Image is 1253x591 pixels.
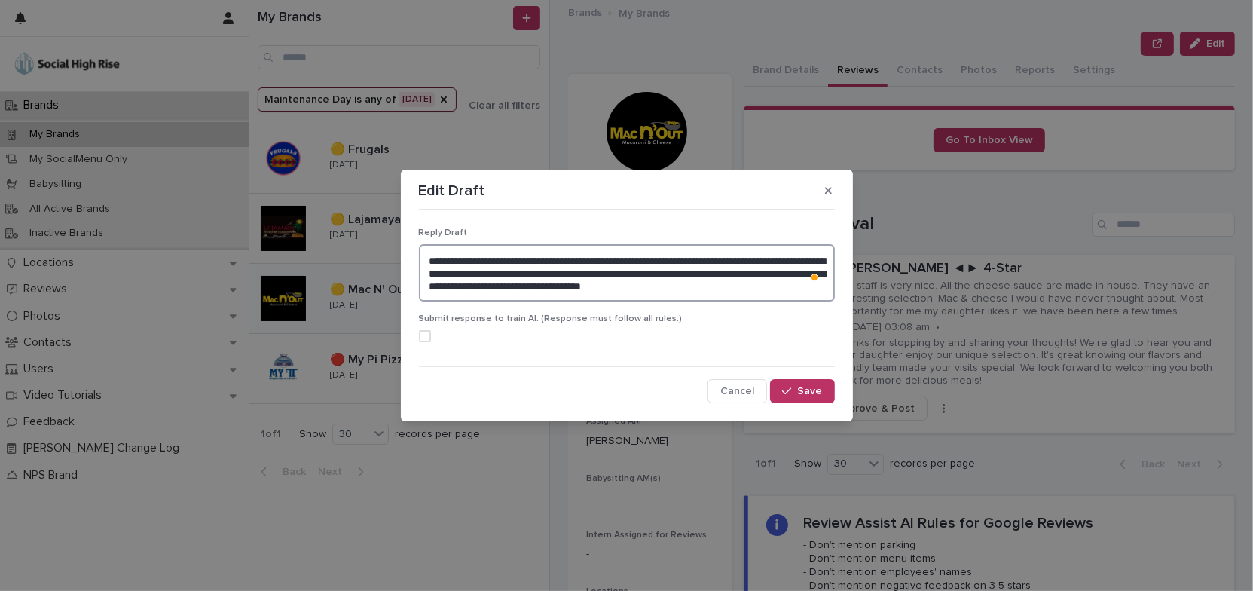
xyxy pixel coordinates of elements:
span: Cancel [720,386,754,397]
button: Cancel [707,379,767,403]
span: Reply Draft [419,228,468,237]
p: Edit Draft [419,182,485,200]
textarea: To enrich screen reader interactions, please activate Accessibility in Grammarly extension settings [419,244,835,302]
button: Save [770,379,834,403]
span: Submit response to train AI. (Response must follow all rules.) [419,314,683,323]
span: Save [798,386,823,397]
